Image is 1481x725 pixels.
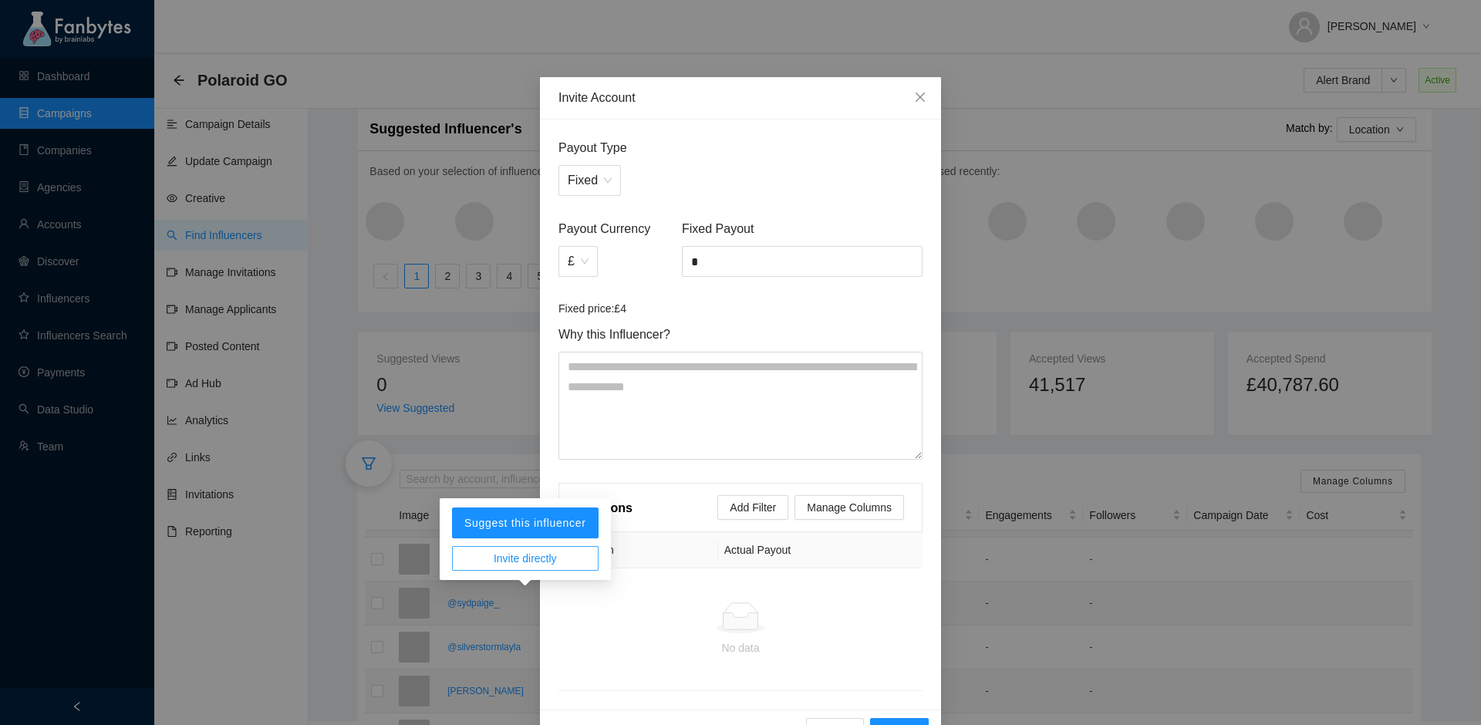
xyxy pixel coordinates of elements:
[807,499,892,516] span: Manage Columns
[718,532,923,568] th: Actual Payout
[914,91,926,103] span: close
[558,325,923,344] span: Why this Influencer?
[558,138,923,157] span: Payout Type
[899,77,941,119] button: Close
[558,532,718,568] th: Campaign
[682,219,923,238] span: Fixed Payout
[494,550,557,567] span: Invite directly
[717,495,788,520] button: Add Filter
[794,495,904,520] button: Manage Columns
[568,247,589,276] span: £
[452,507,599,538] button: Suggest this influencer
[568,166,612,195] span: Fixed
[565,639,916,656] div: No data
[558,219,676,238] span: Payout Currency
[730,499,776,516] span: Add Filter
[464,517,586,529] span: Suggest this influencer
[558,89,923,106] div: Invite Account
[452,546,599,571] button: Invite directly
[558,300,923,317] article: Fixed price: £4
